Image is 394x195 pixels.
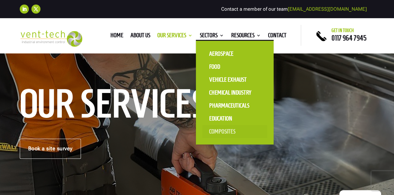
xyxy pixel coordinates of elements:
a: Food [202,60,267,73]
img: 2023-09-27T08_35_16.549ZVENT-TECH---Clear-background [20,30,82,46]
a: Vehicle Exhaust [202,73,267,86]
a: Book a site survey [20,139,81,159]
h1: Our Services [20,88,230,122]
a: Pharmaceuticals [202,99,267,112]
a: Composites [202,125,267,138]
a: [EMAIL_ADDRESS][DOMAIN_NAME] [287,6,366,12]
a: Chemical Industry [202,86,267,99]
span: Contact a member of our team [221,6,366,12]
a: Sectors [199,33,224,40]
a: Our Services [157,33,192,40]
a: About us [130,33,150,40]
a: Resources [231,33,261,40]
a: Home [110,33,123,40]
span: Get in touch [331,28,354,33]
a: Follow on LinkedIn [20,5,29,14]
a: 0117 964 7945 [331,34,366,42]
a: Education [202,112,267,125]
a: Contact [268,33,286,40]
a: Aerospace [202,47,267,60]
a: Follow on X [31,5,40,14]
